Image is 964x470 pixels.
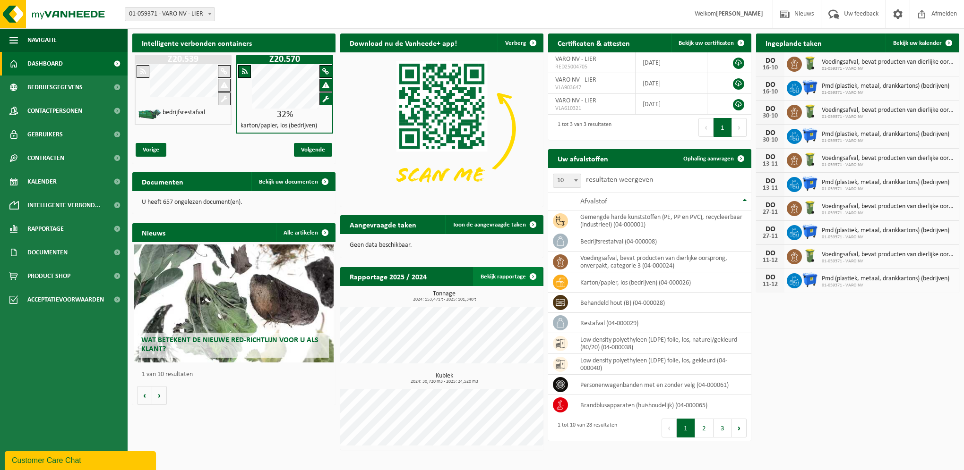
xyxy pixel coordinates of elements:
[553,174,581,187] span: 10
[677,419,695,437] button: 1
[716,10,763,17] strong: [PERSON_NAME]
[822,251,955,259] span: Voedingsafval, bevat producten van dierlijke oorsprong, onverpakt, categorie 3
[822,283,949,288] span: 01-059371 - VARO NV
[505,40,526,46] span: Verberg
[141,336,318,353] span: Wat betekent de nieuwe RED-richtlijn voor u als klant?
[802,127,818,143] img: WB-1100-HPE-BE-01
[276,223,335,242] a: Alle artikelen
[802,103,818,119] img: WB-0140-HPE-GN-50
[27,52,63,76] span: Dashboard
[822,179,949,186] span: Pmd (plastiek, metaal, drankkartons) (bedrijven)
[761,185,780,192] div: 13-11
[761,257,780,264] div: 11-12
[132,34,336,52] h2: Intelligente verbonden containers
[636,52,707,73] td: [DATE]
[573,210,751,231] td: gemengde harde kunststoffen (PE, PP en PVC), recycleerbaar (industrieel) (04-000001)
[152,386,167,405] button: Volgende
[761,89,780,95] div: 16-10
[761,209,780,216] div: 27-11
[714,118,732,137] button: 1
[802,224,818,240] img: WB-1100-HPE-BE-01
[548,34,639,52] h2: Certificaten & attesten
[822,66,955,72] span: 01-059371 - VARO NV
[27,241,68,264] span: Documenten
[241,123,317,129] h4: karton/papier, los (bedrijven)
[136,143,166,157] span: Vorige
[822,162,955,168] span: 01-059371 - VARO NV
[822,210,955,216] span: 01-059371 - VARO NV
[27,217,64,241] span: Rapportage
[695,419,714,437] button: 2
[555,105,628,112] span: VLA610321
[761,177,780,185] div: DO
[732,118,747,137] button: Next
[802,176,818,192] img: WB-1100-HPE-BE-01
[802,272,818,288] img: WB-1100-HPE-BE-01
[132,223,175,242] h2: Nieuws
[445,215,542,234] a: Toon de aangevraagde taken
[761,153,780,161] div: DO
[802,248,818,264] img: WB-0140-HPE-GN-50
[761,281,780,288] div: 11-12
[761,161,780,168] div: 13-11
[137,55,229,64] h1: Z20.539
[802,55,818,71] img: WB-0140-HPE-GN-50
[125,7,215,21] span: 01-059371 - VARO NV - LIER
[761,274,780,281] div: DO
[340,267,436,285] h2: Rapportage 2025 / 2024
[5,449,158,470] iframe: chat widget
[555,56,596,63] span: VARO NV - LIER
[761,105,780,113] div: DO
[345,297,543,302] span: 2024: 153,471 t - 2025: 101,340 t
[340,215,426,234] h2: Aangevraagde taken
[761,57,780,65] div: DO
[573,252,751,272] td: voedingsafval, bevat producten van dierlijke oorsprong, onverpakt, categorie 3 (04-000024)
[251,172,335,191] a: Bekijk uw documenten
[555,63,628,71] span: RED25004705
[676,149,750,168] a: Ophaling aanvragen
[134,244,333,362] a: Wat betekent de nieuwe RED-richtlijn voor u als klant?
[340,52,543,205] img: Download de VHEPlus App
[142,199,326,206] p: U heeft 657 ongelezen document(en).
[142,371,331,378] p: 1 van 10 resultaten
[802,151,818,168] img: WB-0140-HPE-GN-50
[555,84,628,92] span: VLA903647
[822,203,955,210] span: Voedingsafval, bevat producten van dierlijke oorsprong, onverpakt, categorie 3
[345,291,543,302] h3: Tonnage
[27,99,82,123] span: Contactpersonen
[822,83,949,90] span: Pmd (plastiek, metaal, drankkartons) (bedrijven)
[822,259,955,264] span: 01-059371 - VARO NV
[27,146,64,170] span: Contracten
[679,40,734,46] span: Bekijk uw certificaten
[27,170,57,193] span: Kalender
[886,34,958,52] a: Bekijk uw kalender
[822,235,949,240] span: 01-059371 - VARO NV
[237,110,332,119] div: 32%
[340,34,466,52] h2: Download nu de Vanheede+ app!
[761,65,780,71] div: 16-10
[27,288,104,311] span: Acceptatievoorwaarden
[573,231,751,252] td: bedrijfsrestafval (04-000008)
[573,293,751,313] td: behandeld hout (B) (04-000028)
[822,114,955,120] span: 01-059371 - VARO NV
[822,107,955,114] span: Voedingsafval, bevat producten van dierlijke oorsprong, onverpakt, categorie 3
[239,55,331,64] h1: Z20.570
[125,8,215,21] span: 01-059371 - VARO NV - LIER
[761,201,780,209] div: DO
[761,233,780,240] div: 27-11
[27,193,101,217] span: Intelligente verbond...
[586,176,653,184] label: resultaten weergeven
[761,129,780,137] div: DO
[761,137,780,143] div: 30-10
[555,76,596,84] span: VARO NV - LIER
[698,118,714,137] button: Previous
[822,90,949,96] span: 01-059371 - VARO NV
[822,186,949,192] span: 01-059371 - VARO NV
[573,375,751,395] td: personenwagenbanden met en zonder velg (04-000061)
[573,395,751,415] td: brandblusapparaten (huishoudelijk) (04-000065)
[350,242,534,249] p: Geen data beschikbaar.
[137,386,152,405] button: Vorige
[573,333,751,354] td: low density polyethyleen (LDPE) folie, los, naturel/gekleurd (80/20) (04-000038)
[802,79,818,95] img: WB-1100-HPE-BE-01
